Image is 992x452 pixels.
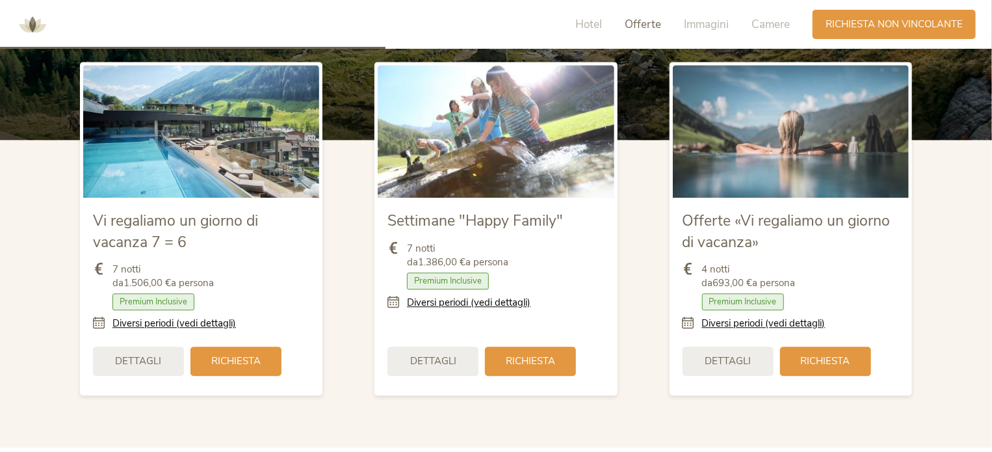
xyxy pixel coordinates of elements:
[713,276,753,289] b: 693,00 €
[112,317,236,330] a: Diversi periodi (vedi dettagli)
[705,354,751,368] span: Dettagli
[625,17,661,32] span: Offerte
[83,65,319,198] img: Vi regaliamo un giorno di vacanza 7 = 6
[751,17,790,32] span: Camere
[211,354,261,368] span: Richiesta
[826,18,963,31] span: Richiesta non vincolante
[702,263,796,290] span: 4 notti da a persona
[378,65,614,198] img: Settimane "Happy Family"
[407,273,489,289] span: Premium Inclusive
[684,17,729,32] span: Immagini
[13,20,52,29] a: AMONTI & LUNARIS Wellnessresort
[506,354,555,368] span: Richiesta
[407,242,508,269] span: 7 notti da a persona
[418,256,465,269] b: 1.386,00 €
[702,293,784,310] span: Premium Inclusive
[683,211,891,252] span: Offerte «Vi regaliamo un giorno di vacanza»
[410,354,456,368] span: Dettagli
[112,293,194,310] span: Premium Inclusive
[93,211,258,252] span: Vi regaliamo un giorno di vacanza 7 = 6
[801,354,850,368] span: Richiesta
[387,211,563,231] span: Settimane "Happy Family"
[124,276,171,289] b: 1.506,00 €
[673,65,909,198] img: Offerte «Vi regaliamo un giorno di vacanza»
[407,296,530,310] a: Diversi periodi (vedi dettagli)
[13,5,52,44] img: AMONTI & LUNARIS Wellnessresort
[702,317,826,330] a: Diversi periodi (vedi dettagli)
[575,17,602,32] span: Hotel
[116,354,162,368] span: Dettagli
[112,263,214,290] span: 7 notti da a persona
